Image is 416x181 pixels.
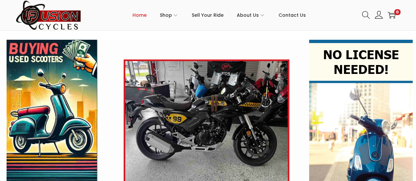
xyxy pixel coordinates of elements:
[133,0,147,30] a: Home
[237,7,259,23] span: About Us
[279,0,306,30] a: Contact Us
[192,7,224,23] span: Sell Your Ride
[388,11,396,19] a: 0
[82,0,357,30] nav: Primary navigation
[279,7,306,23] span: Contact Us
[237,0,265,30] a: About Us
[192,0,224,30] a: Sell Your Ride
[160,0,179,30] a: Shop
[133,7,147,23] span: Home
[160,7,172,23] span: Shop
